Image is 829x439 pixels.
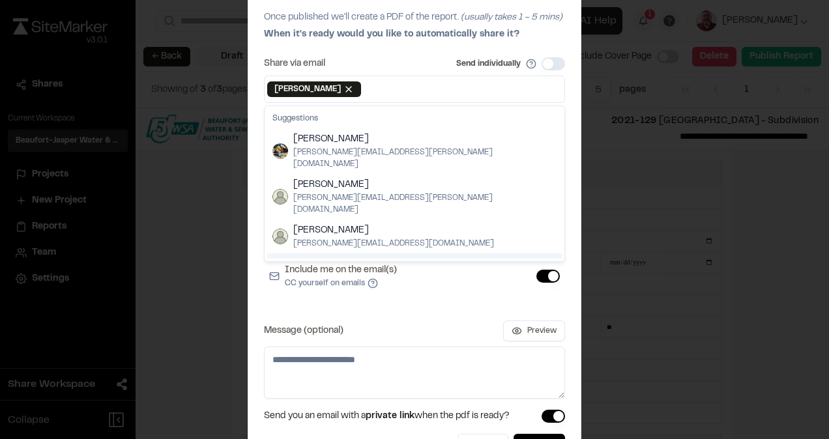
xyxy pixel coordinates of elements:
[272,189,288,205] img: Chris Ingolia
[274,83,341,95] span: [PERSON_NAME]
[293,238,494,249] span: [PERSON_NAME][EMAIL_ADDRESS][DOMAIN_NAME]
[503,320,565,341] button: Preview
[272,143,288,159] img: Victor Gaucin
[265,106,564,261] div: Suggestions
[368,278,378,289] button: Include me on the email(s)CC yourself on emails
[456,58,521,70] label: Send individually
[293,257,557,272] span: [PERSON_NAME]
[264,10,565,25] p: Once published we'll create a PDF of the report.
[285,277,397,289] p: CC yourself on emails
[293,132,557,147] span: [PERSON_NAME]
[293,178,557,192] span: [PERSON_NAME]
[264,59,325,68] label: Share via email
[264,326,343,335] label: Message (optional)
[461,14,562,21] span: (usually takes 1 - 5 mins)
[285,263,397,289] label: Include me on the email(s)
[264,409,510,423] span: Send you an email with a when the pdf is ready?
[264,31,519,38] span: When it's ready would you like to automatically share it?
[293,192,557,216] span: [PERSON_NAME][EMAIL_ADDRESS][PERSON_NAME][DOMAIN_NAME]
[272,229,288,244] img: Mahathi Bhooshi
[267,109,562,128] div: Suggestions
[366,412,415,420] span: private link
[293,223,494,238] span: [PERSON_NAME]
[293,147,557,170] span: [PERSON_NAME][EMAIL_ADDRESS][PERSON_NAME][DOMAIN_NAME]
